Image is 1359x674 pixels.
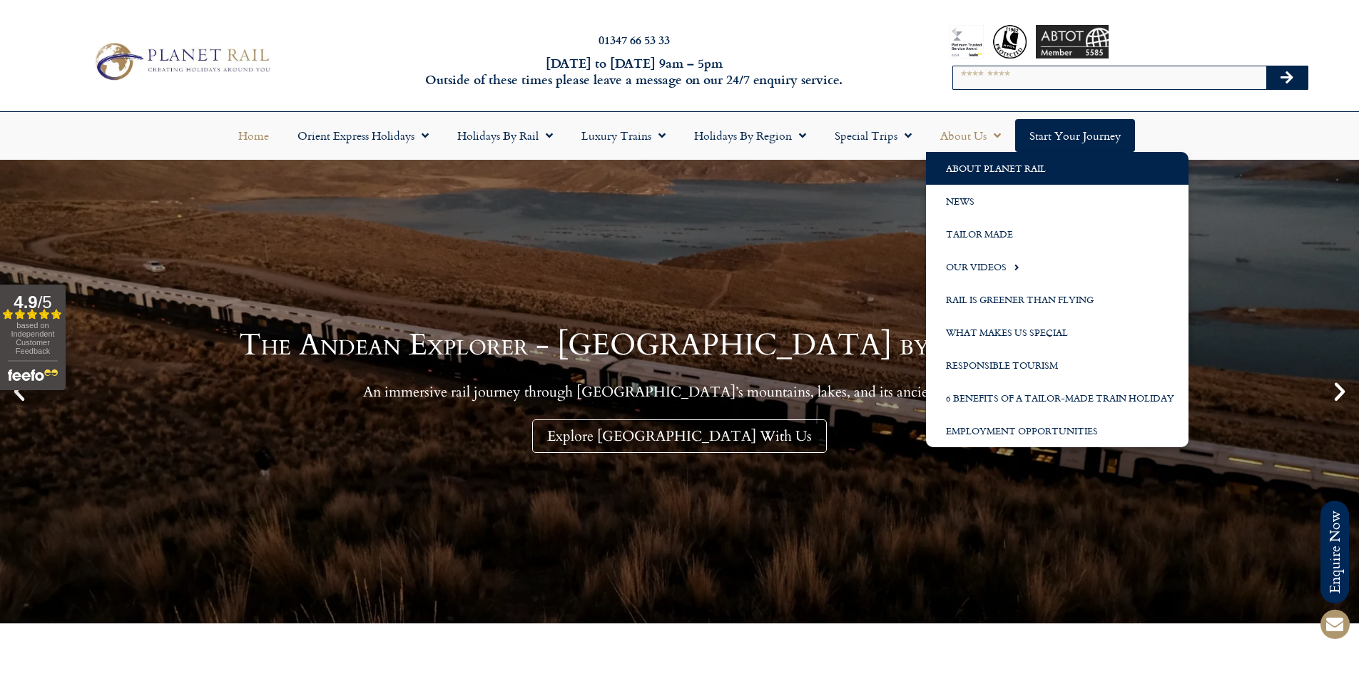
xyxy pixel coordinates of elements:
[224,119,283,152] a: Home
[820,119,926,152] a: Special Trips
[239,330,1120,360] h1: The Andean Explorer - [GEOGRAPHIC_DATA] by Luxury Train
[926,283,1189,316] a: Rail is Greener than Flying
[532,419,827,453] a: Explore [GEOGRAPHIC_DATA] With Us
[926,250,1189,283] a: Our Videos
[366,55,902,88] h6: [DATE] to [DATE] 9am – 5pm Outside of these times please leave a message on our 24/7 enquiry serv...
[443,119,567,152] a: Holidays by Rail
[926,152,1189,447] ul: About Us
[283,119,443,152] a: Orient Express Holidays
[239,383,1120,401] p: An immersive rail journey through [GEOGRAPHIC_DATA]’s mountains, lakes, and its ancient heritage.
[926,152,1189,185] a: About Planet Rail
[926,218,1189,250] a: Tailor Made
[599,31,670,48] a: 01347 66 53 33
[88,39,275,84] img: Planet Rail Train Holidays Logo
[926,414,1189,447] a: Employment Opportunities
[1266,66,1308,89] button: Search
[926,349,1189,382] a: Responsible Tourism
[7,379,31,404] div: Previous slide
[1328,379,1352,404] div: Next slide
[680,119,820,152] a: Holidays by Region
[1015,119,1135,152] a: Start your Journey
[7,119,1352,152] nav: Menu
[567,119,680,152] a: Luxury Trains
[926,316,1189,349] a: What Makes us Special
[926,382,1189,414] a: 6 Benefits of a Tailor-Made Train Holiday
[926,185,1189,218] a: News
[926,119,1015,152] a: About Us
